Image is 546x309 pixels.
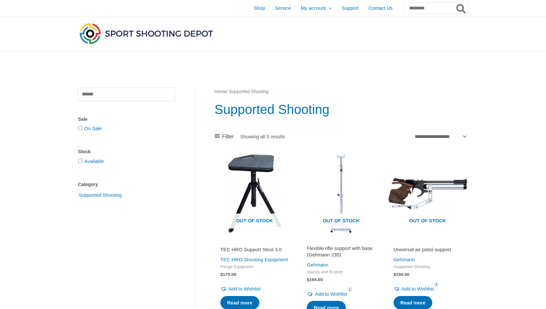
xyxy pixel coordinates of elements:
div: Stock [78,147,175,156]
a: Gehmann [307,262,328,267]
input: Available [78,159,83,163]
bdi: 175.00 [220,272,236,277]
input: On Sale [78,126,83,130]
a: Flexible rifle support with base (Gehmann 235) [307,245,375,260]
iframe: Customer reviews powered by Trustpilot [307,237,375,245]
div: Sale [78,115,175,124]
a: Out of stock [301,154,381,233]
a: Add to Wishlist [220,284,261,293]
iframe: Customer reviews powered by Trustpilot [220,237,289,245]
h2: Universal air pistol support [394,246,462,253]
a: On Sale [84,126,102,131]
img: Flexible rifle support with base [301,154,381,233]
a: Universal air pistol support [394,246,462,255]
span: $ [394,272,396,277]
img: Sport Shooting Depot [78,21,214,45]
a: Out of stock [214,154,294,233]
a: Supported Shooting [78,192,123,197]
a: Gehmann [394,257,415,262]
nav: Breadcrumb [214,88,468,96]
span: Add to Wishlist [315,291,347,297]
span: $ [307,277,309,282]
span: Out of stock [306,214,376,229]
a: TEC-HRO Support Stool 3.0 [220,246,289,255]
span: $ [220,272,223,277]
span: 1 [434,282,439,287]
span: Filter [222,132,234,142]
a: Add to Wishlist [307,290,347,299]
iframe: Customer reviews powered by Trustpilot [394,237,462,245]
span: Supported Shooting [78,190,123,201]
select: Shop order [412,131,468,141]
a: Out of stock [388,154,468,233]
div: Category [78,180,175,189]
h2: TEC-HRO Support Stool 3.0 [220,246,289,253]
a: Add to Wishlist [394,284,434,293]
bdi: 164.00 [307,277,323,282]
span: Stands and Bi-pods [307,269,375,275]
span: Add to Wishlist [402,286,434,291]
span: Range Equipment [220,264,289,270]
span: Out of stock [219,214,290,229]
p: Showing all 5 results [240,134,285,139]
a: Available [84,158,104,164]
img: TEC-HRO Support Stool 3. [214,154,294,233]
h2: Flexible rifle support with base (Gehmann 235) [307,245,375,258]
h1: Supported Shooting [214,100,468,118]
span: 1 [347,287,353,292]
span: Supported Shooting [394,264,462,270]
a: Filter [214,132,234,142]
button: Search [455,3,468,14]
bdi: 150.00 [394,272,409,277]
a: TEC-HRO Shooting Equipment [220,257,288,262]
a: Home [214,89,227,94]
img: Universal air pistol support [388,154,468,233]
span: Out of stock [393,214,463,229]
span: Add to Wishlist [228,286,261,291]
